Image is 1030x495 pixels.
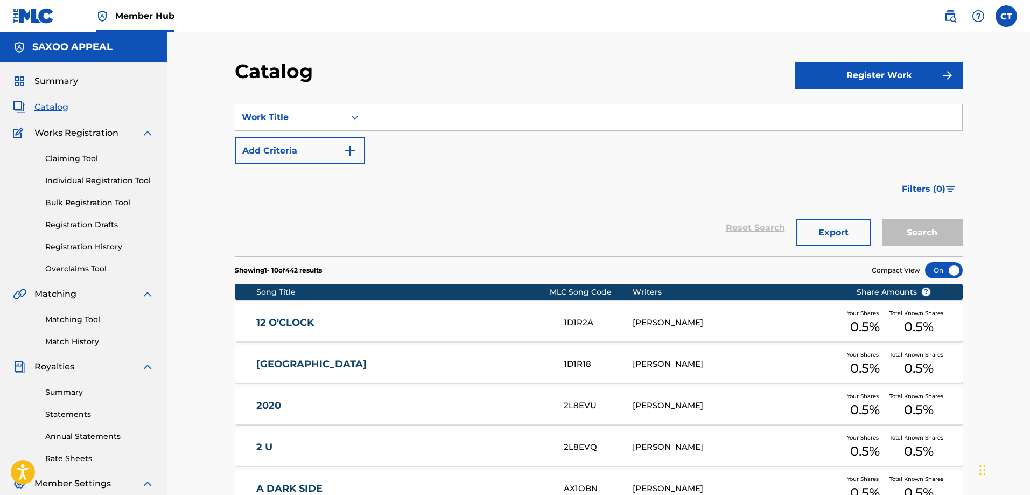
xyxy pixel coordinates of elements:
[904,442,934,461] span: 0.5 %
[141,288,154,301] img: expand
[889,309,948,317] span: Total Known Shares
[904,359,934,378] span: 0.5 %
[564,441,633,454] div: 2L8EVQ
[34,127,118,140] span: Works Registration
[796,219,871,246] button: Export
[13,477,26,490] img: Member Settings
[847,351,883,359] span: Your Shares
[256,287,550,298] div: Song Title
[564,483,633,495] div: AX1OBN
[847,392,883,400] span: Your Shares
[968,5,989,27] div: Help
[889,434,948,442] span: Total Known Shares
[564,358,633,371] div: 1D1R18
[34,360,74,373] span: Royalties
[889,351,948,359] span: Total Known Shares
[256,441,549,454] a: 2 U
[633,358,840,371] div: [PERSON_NAME]
[13,360,26,373] img: Royalties
[633,441,840,454] div: [PERSON_NAME]
[847,309,883,317] span: Your Shares
[45,219,154,231] a: Registration Drafts
[872,266,920,275] span: Compact View
[45,336,154,347] a: Match History
[235,137,365,164] button: Add Criteria
[850,359,880,378] span: 0.5 %
[1000,326,1030,413] iframe: Resource Center
[256,317,549,329] a: 12 O'CLOCK
[45,453,154,464] a: Rate Sheets
[795,62,963,89] button: Register Work
[45,241,154,253] a: Registration History
[941,69,954,82] img: f7272a7cc735f4ea7f67.svg
[633,400,840,412] div: [PERSON_NAME]
[45,263,154,275] a: Overclaims Tool
[850,400,880,420] span: 0.5 %
[13,101,26,114] img: Catalog
[235,59,318,83] h2: Catalog
[141,360,154,373] img: expand
[45,153,154,164] a: Claiming Tool
[564,400,633,412] div: 2L8EVU
[564,317,633,329] div: 1D1R2A
[32,41,113,53] h5: SAXOO APPEAL
[946,186,955,192] img: filter
[13,101,68,114] a: CatalogCatalog
[235,104,963,256] form: Search Form
[979,454,986,486] div: Drag
[895,176,963,203] button: Filters (0)
[34,477,111,490] span: Member Settings
[45,175,154,186] a: Individual Registration Tool
[13,75,78,88] a: SummarySummary
[115,10,174,22] span: Member Hub
[857,287,931,298] span: Share Amounts
[256,358,549,371] a: [GEOGRAPHIC_DATA]
[922,288,930,296] span: ?
[45,197,154,208] a: Bulk Registration Tool
[45,431,154,442] a: Annual Statements
[847,475,883,483] span: Your Shares
[13,8,54,24] img: MLC Logo
[850,442,880,461] span: 0.5 %
[96,10,109,23] img: Top Rightsholder
[996,5,1017,27] div: User Menu
[344,144,356,157] img: 9d2ae6d4665cec9f34b9.svg
[940,5,961,27] a: Public Search
[904,317,934,337] span: 0.5 %
[889,392,948,400] span: Total Known Shares
[242,111,339,124] div: Work Title
[850,317,880,337] span: 0.5 %
[944,10,957,23] img: search
[13,127,27,140] img: Works Registration
[13,288,26,301] img: Matching
[13,75,26,88] img: Summary
[904,400,934,420] span: 0.5 %
[976,443,1030,495] iframe: Chat Widget
[847,434,883,442] span: Your Shares
[45,314,154,325] a: Matching Tool
[256,400,549,412] a: 2020
[972,10,985,23] img: help
[235,266,322,275] p: Showing 1 - 10 of 442 results
[141,477,154,490] img: expand
[256,483,549,495] a: A DARK SIDE
[13,41,26,54] img: Accounts
[141,127,154,140] img: expand
[45,409,154,420] a: Statements
[34,101,68,114] span: Catalog
[34,75,78,88] span: Summary
[889,475,948,483] span: Total Known Shares
[902,183,945,196] span: Filters ( 0 )
[633,317,840,329] div: [PERSON_NAME]
[633,287,840,298] div: Writers
[550,287,633,298] div: MLC Song Code
[633,483,840,495] div: [PERSON_NAME]
[45,387,154,398] a: Summary
[34,288,76,301] span: Matching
